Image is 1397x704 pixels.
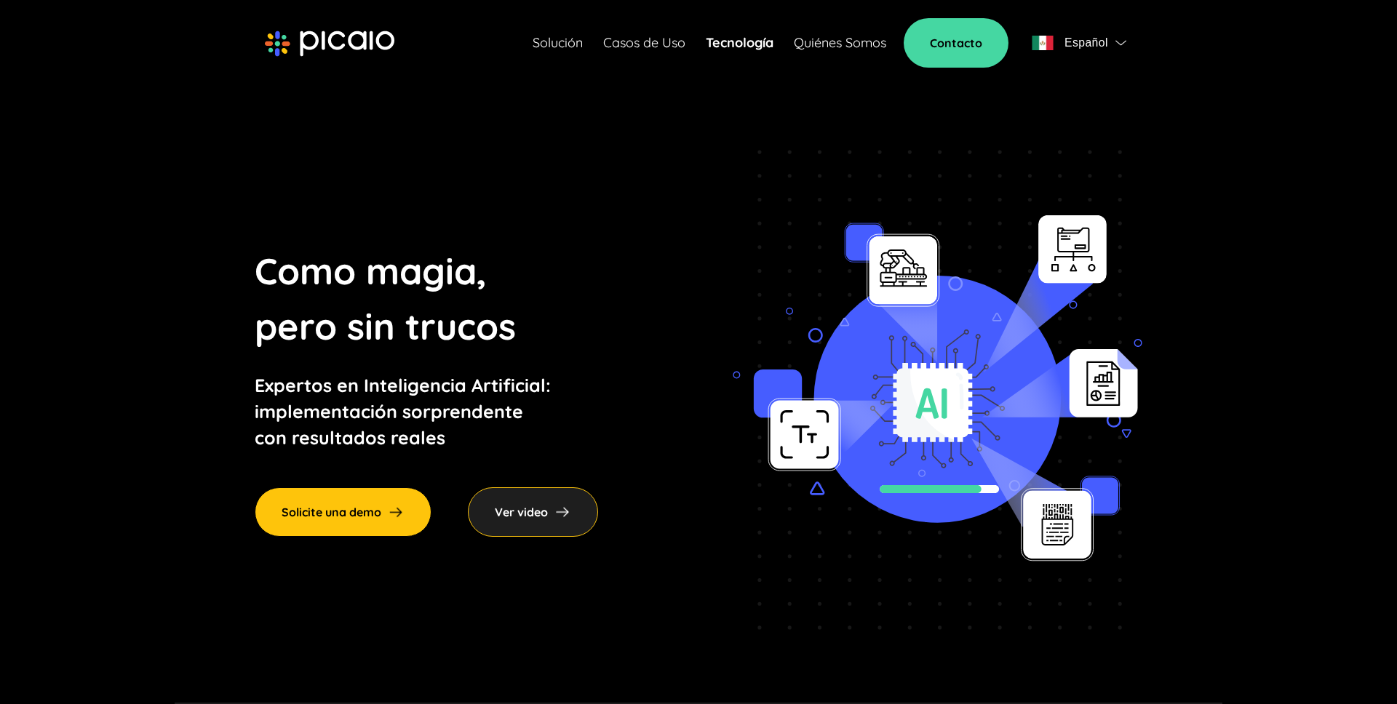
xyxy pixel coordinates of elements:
img: flag [1115,40,1126,46]
img: arrow-right [554,503,571,521]
p: Expertos en Inteligencia Artificial: implementación sorprendente con resultados reales [255,372,598,451]
a: Solución [533,33,583,53]
img: picaio-logo [265,31,394,57]
a: Tecnología [706,33,773,53]
img: image [733,150,1142,630]
img: arrow-right [387,503,405,521]
img: flag [1032,36,1054,50]
a: Contacto [904,18,1008,68]
button: flagEspañolflag [1026,28,1132,57]
p: Como magia, pero sin trucos [255,244,598,354]
a: Solicite una demo [255,487,431,537]
div: Ver video [468,487,598,537]
span: Español [1064,33,1108,53]
a: Casos de Uso [603,33,685,53]
a: Quiénes Somos [794,33,886,53]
